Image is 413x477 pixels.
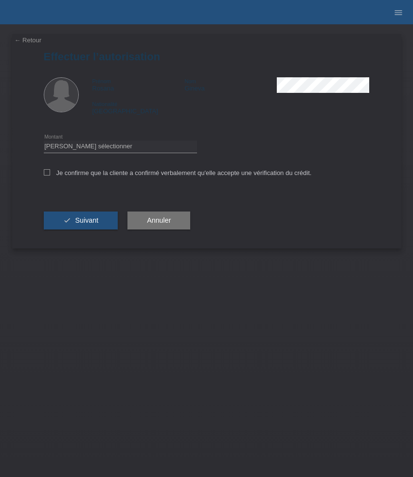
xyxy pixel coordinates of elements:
[394,8,403,18] i: menu
[92,100,185,115] div: [GEOGRAPHIC_DATA]
[92,101,118,107] span: Nationalité
[75,216,98,224] span: Suivant
[92,77,185,92] div: Rosana
[44,51,370,63] h1: Effectuer l’autorisation
[44,212,118,230] button: check Suivant
[15,36,42,44] a: ← Retour
[147,216,171,224] span: Annuler
[184,77,277,92] div: Gineva
[184,78,196,84] span: Nom
[127,212,190,230] button: Annuler
[44,169,312,177] label: Je confirme que la cliente a confirmé verbalement qu'elle accepte une vérification du crédit.
[92,78,111,84] span: Prénom
[63,216,71,224] i: check
[389,9,408,15] a: menu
